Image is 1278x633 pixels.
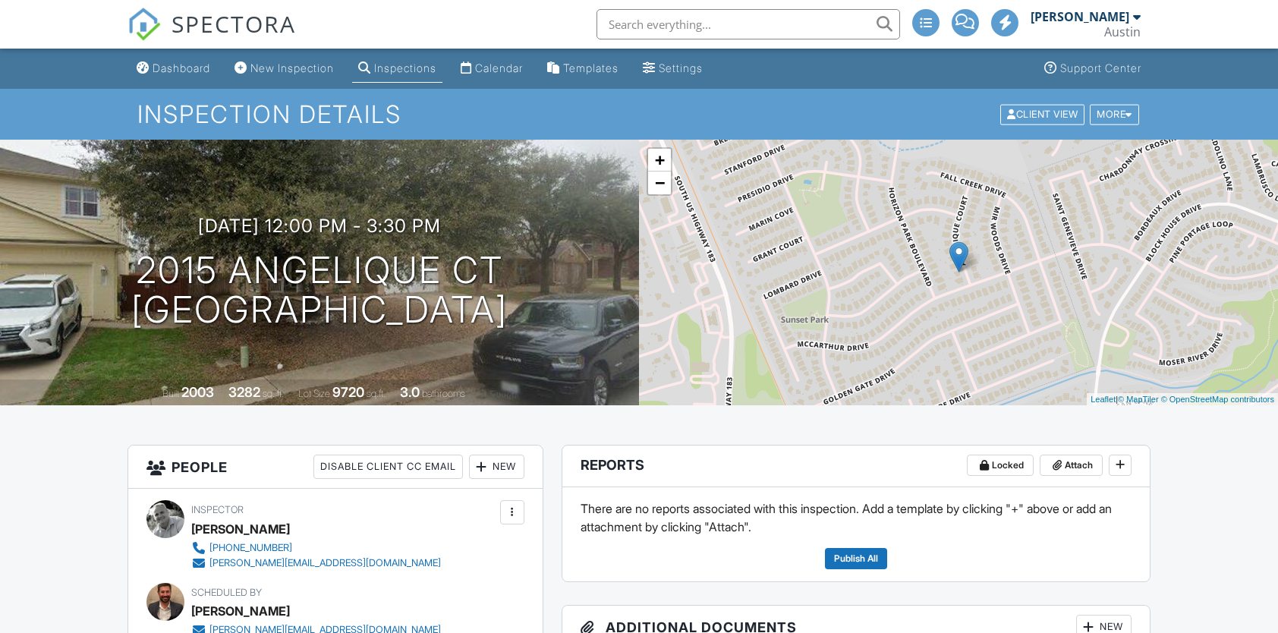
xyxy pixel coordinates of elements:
[191,518,290,540] div: [PERSON_NAME]
[1104,24,1141,39] div: Austin
[422,388,465,399] span: bathrooms
[1091,395,1116,404] a: Leaflet
[475,61,523,74] div: Calendar
[563,61,619,74] div: Templates
[209,542,292,554] div: [PHONE_NUMBER]
[1161,395,1274,404] a: © OpenStreetMap contributors
[191,600,290,622] div: [PERSON_NAME]
[1000,104,1084,124] div: Client View
[313,455,463,479] div: Disable Client CC Email
[541,55,625,83] a: Templates
[131,250,508,331] h1: 2015 Angelique Ct [GEOGRAPHIC_DATA]
[352,55,442,83] a: Inspections
[367,388,386,399] span: sq.ft.
[172,8,296,39] span: SPECTORA
[1087,393,1278,406] div: |
[648,172,671,194] a: Zoom out
[191,587,262,598] span: Scheduled By
[1031,9,1129,24] div: [PERSON_NAME]
[137,101,1141,128] h1: Inspection Details
[162,388,179,399] span: Built
[1118,395,1159,404] a: © MapTiler
[250,61,334,74] div: New Inspection
[1090,104,1139,124] div: More
[374,61,436,74] div: Inspections
[228,55,340,83] a: New Inspection
[228,384,260,400] div: 3282
[263,388,284,399] span: sq. ft.
[191,504,244,515] span: Inspector
[191,556,441,571] a: [PERSON_NAME][EMAIL_ADDRESS][DOMAIN_NAME]
[469,455,524,479] div: New
[400,384,420,400] div: 3.0
[298,388,330,399] span: Lot Size
[1038,55,1147,83] a: Support Center
[128,446,542,489] h3: People
[131,55,216,83] a: Dashboard
[637,55,709,83] a: Settings
[648,149,671,172] a: Zoom in
[455,55,529,83] a: Calendar
[209,557,441,569] div: [PERSON_NAME][EMAIL_ADDRESS][DOMAIN_NAME]
[127,20,296,52] a: SPECTORA
[597,9,900,39] input: Search everything...
[127,8,161,41] img: The Best Home Inspection Software - Spectora
[198,216,441,236] h3: [DATE] 12:00 pm - 3:30 pm
[332,384,364,400] div: 9720
[153,61,210,74] div: Dashboard
[659,61,703,74] div: Settings
[191,540,441,556] a: [PHONE_NUMBER]
[1060,61,1141,74] div: Support Center
[999,108,1088,119] a: Client View
[181,384,214,400] div: 2003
